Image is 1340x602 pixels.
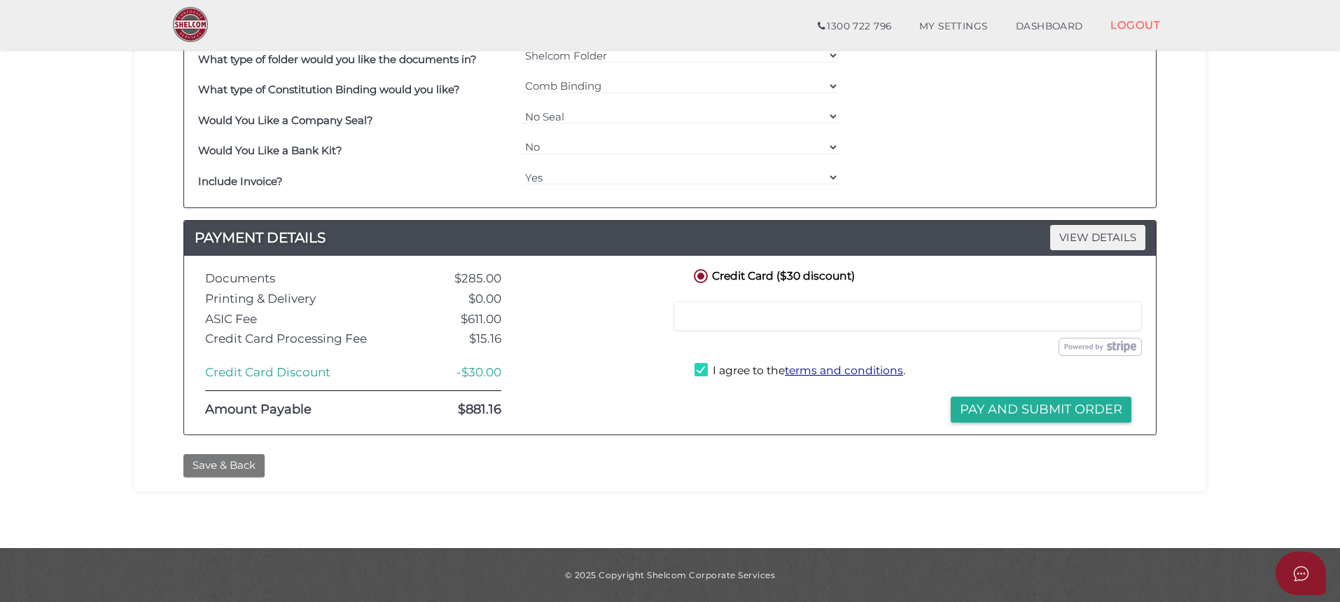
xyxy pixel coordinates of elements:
button: Open asap [1276,552,1326,595]
a: MY SETTINGS [905,13,1002,41]
h4: PAYMENT DETAILS [184,226,1156,249]
div: © 2025 Copyright Shelcom Corporate Services [145,569,1195,581]
b: What type of folder would you like the documents in? [198,53,477,66]
a: terms and conditions [785,364,903,377]
a: LOGOUT [1096,11,1174,39]
b: Would You Like a Company Seal? [198,114,373,127]
div: $15.16 [399,332,512,346]
div: $285.00 [399,272,512,285]
button: Save & Back [183,454,265,477]
div: Documents [195,272,399,285]
b: Include Invoice? [198,175,283,188]
div: Credit Card Processing Fee [195,332,399,346]
b: What type of Constitution Binding would you like? [198,83,460,96]
a: 1300 722 796 [804,13,905,41]
button: Pay and Submit Order [951,397,1131,423]
div: $0.00 [399,292,512,306]
div: Credit Card Discount [195,366,399,379]
span: VIEW DETAILS [1050,225,1145,249]
div: $881.16 [399,403,512,417]
iframe: Secure card payment input frame [683,310,1133,322]
label: I agree to the . [695,363,905,381]
a: PAYMENT DETAILSVIEW DETAILS [184,226,1156,249]
div: Amount Payable [195,403,399,417]
label: Credit Card ($30 discount) [691,266,855,284]
div: Printing & Delivery [195,292,399,306]
b: Would You Like a Bank Kit? [198,144,342,157]
div: $611.00 [399,313,512,326]
div: -$30.00 [399,366,512,379]
a: DASHBOARD [1002,13,1097,41]
img: stripe.png [1059,338,1142,356]
div: ASIC Fee [195,313,399,326]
